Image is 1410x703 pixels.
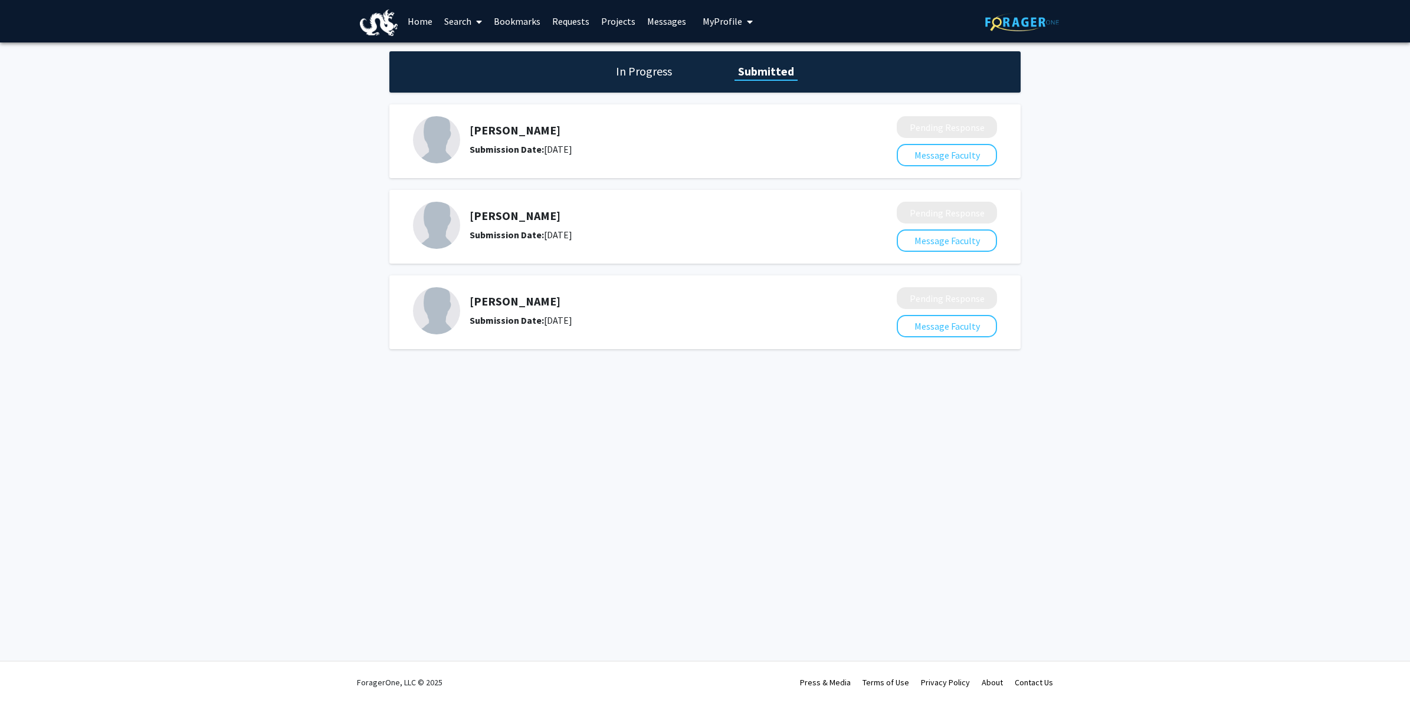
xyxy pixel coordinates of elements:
[897,149,997,161] a: Message Faculty
[357,662,442,703] div: ForagerOne, LLC © 2025
[470,123,834,137] h5: [PERSON_NAME]
[897,202,997,224] button: Pending Response
[413,287,460,334] img: Profile Picture
[985,13,1059,31] img: ForagerOne Logo
[488,1,546,42] a: Bookmarks
[863,677,909,688] a: Terms of Use
[703,15,742,27] span: My Profile
[897,235,997,247] a: Message Faculty
[438,1,488,42] a: Search
[897,144,997,166] button: Message Faculty
[413,116,460,163] img: Profile Picture
[470,228,834,242] div: [DATE]
[470,314,544,326] b: Submission Date:
[470,313,834,327] div: [DATE]
[897,315,997,337] button: Message Faculty
[470,209,834,223] h5: [PERSON_NAME]
[897,320,997,332] a: Message Faculty
[470,229,544,241] b: Submission Date:
[360,9,398,36] img: Drexel University Logo
[897,229,997,252] button: Message Faculty
[734,63,798,80] h1: Submitted
[641,1,692,42] a: Messages
[897,116,997,138] button: Pending Response
[1015,677,1053,688] a: Contact Us
[413,202,460,249] img: Profile Picture
[800,677,851,688] a: Press & Media
[612,63,676,80] h1: In Progress
[982,677,1003,688] a: About
[470,142,834,156] div: [DATE]
[402,1,438,42] a: Home
[470,143,544,155] b: Submission Date:
[470,294,834,308] h5: [PERSON_NAME]
[897,287,997,309] button: Pending Response
[9,650,50,694] iframe: Chat
[921,677,970,688] a: Privacy Policy
[595,1,641,42] a: Projects
[546,1,595,42] a: Requests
